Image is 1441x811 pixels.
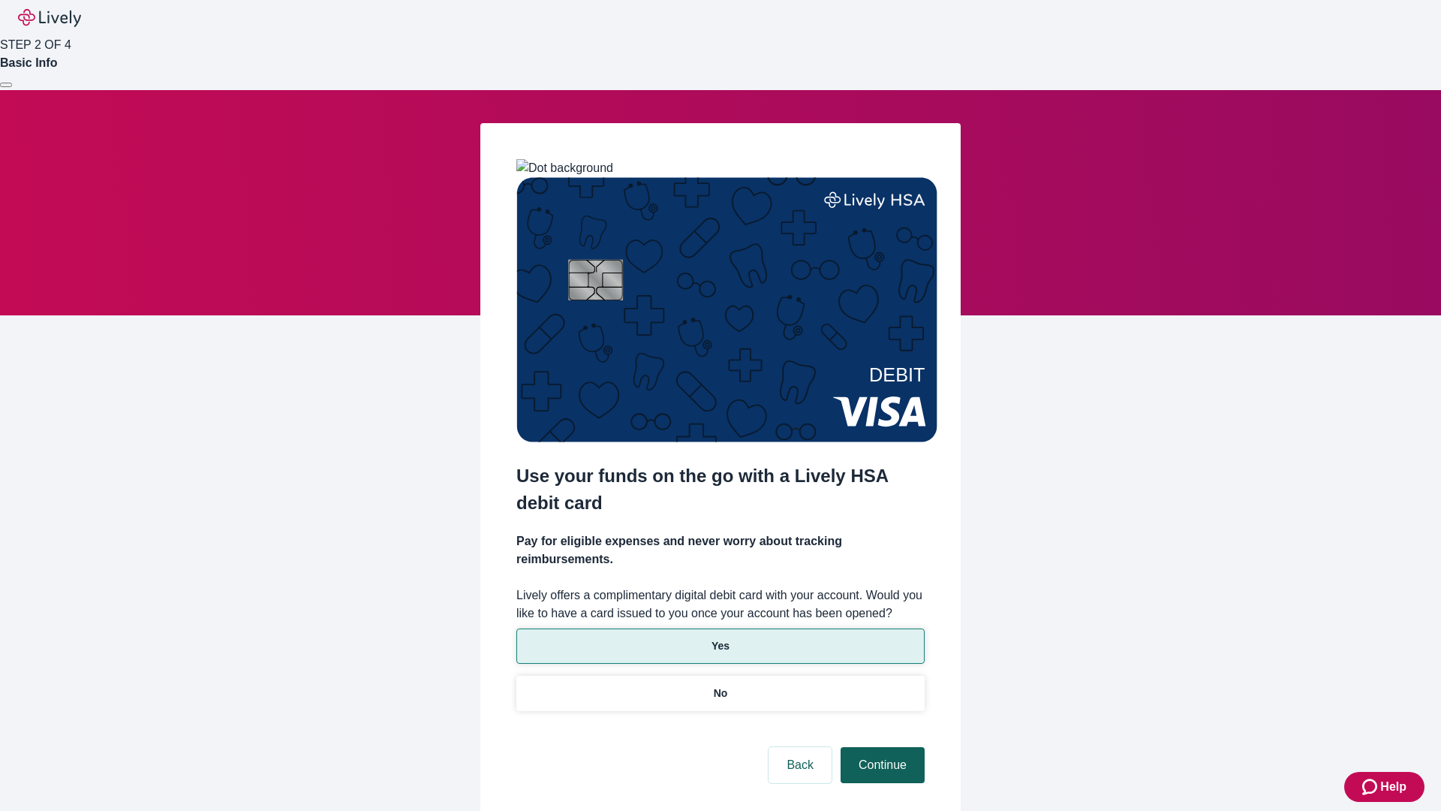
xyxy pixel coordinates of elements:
[516,463,925,517] h2: Use your funds on the go with a Lively HSA debit card
[769,747,832,783] button: Back
[841,747,925,783] button: Continue
[18,9,81,27] img: Lively
[516,676,925,711] button: No
[711,638,730,654] p: Yes
[516,177,937,442] img: Debit card
[516,532,925,568] h4: Pay for eligible expenses and never worry about tracking reimbursements.
[1362,778,1380,796] svg: Zendesk support icon
[1344,772,1424,802] button: Zendesk support iconHelp
[516,586,925,623] label: Lively offers a complimentary digital debit card with your account. Would you like to have a card...
[714,686,728,701] p: No
[516,159,613,177] img: Dot background
[516,629,925,664] button: Yes
[1380,778,1406,796] span: Help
